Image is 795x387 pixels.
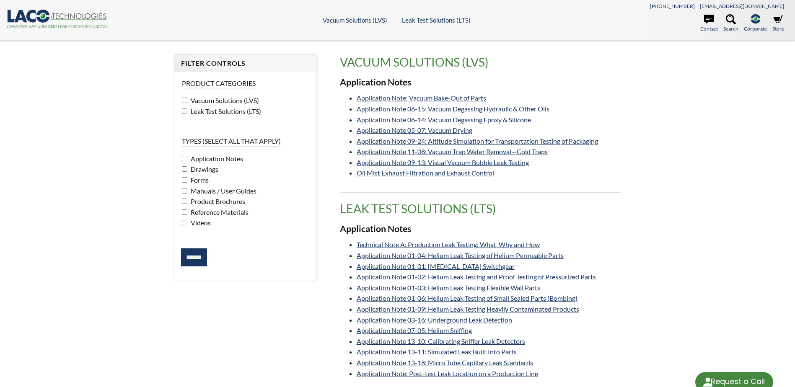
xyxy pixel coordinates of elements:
a: Application Note 05-07: Vacuum Drying [357,126,472,134]
a: Application Note: Post-test Leak Location on a Production Line [357,369,538,377]
span: Reference Materials [189,208,249,216]
input: Reference Materials [182,209,187,215]
span: Manuals / User Guides [189,187,256,195]
a: Application Note: Vacuum Bake-Out of Parts [357,94,486,102]
a: [PHONE_NUMBER] [650,3,695,9]
a: Application Note 07-05: Helium Sniffing [357,326,472,334]
span: Application Notes [189,155,243,163]
a: [EMAIL_ADDRESS][DOMAIN_NAME] [700,3,784,9]
h3: Application Notes [340,77,621,88]
a: Application Note 11-08: Vacuum Trap Water Removal—Cold Traps [357,147,548,155]
a: Application Note 01-06: Helium Leak Testing of Small Sealed Parts (Bombing) [357,294,577,302]
input: Videos [182,220,187,225]
a: Application Note 13-11: Simulated Leak Built Into Parts [357,348,517,356]
span: Drawings [189,165,218,173]
a: Application Note 03-16: Underground Leak Detection [357,316,512,324]
a: Application Note 01-03: Helium Leak Testing Flexible Wall Parts [357,284,540,292]
input: Product Brochures [182,199,187,204]
a: Technical Note A: Production Leak Testing: What, Why and How [357,240,540,248]
a: Leak Test Solutions (LTS) [402,16,471,24]
a: Store [772,14,784,33]
a: Application Note 01-09: Helium Leak Testing Heavily Contaminated Products [357,305,579,313]
input: Manuals / User Guides [182,188,187,193]
span: Vacuum Solutions (LVS) [189,96,259,104]
a: Search [723,14,738,33]
span: Forms [189,176,209,184]
input: Forms [182,177,187,183]
a: Contact [700,14,718,33]
legend: Types (select all that apply) [182,137,281,146]
a: Application Note 06-14: Vacuum Degassing Epoxy & Silicone [357,116,531,124]
a: Application Note 13-10: Calibrating Sniffer Leak Detectors [357,337,525,345]
a: Application Note 09-24: Altitude Simulation for Transportation Testing of Packaging [357,137,598,145]
span: Videos [189,219,211,227]
input: Application Notes [182,156,187,161]
span: translation missing: en.product_groups.Vacuum Solutions (LVS) [340,55,489,69]
a: Application Note 01-02: Helium Leak Testing and Proof Testing of Pressurized Parts [357,273,596,281]
legend: Product Categories [182,79,256,88]
a: Application Note 09-13: Visual Vacuum Bubble Leak Testing [357,158,529,166]
a: Application Note 06-15: Vacuum Degassing Hydraulic & Other Oils [357,105,549,113]
span: Product Brochures [189,197,245,205]
input: Drawings [182,166,187,172]
a: Oil Mist Exhaust Filtration and Exhaust Control [357,169,494,177]
span: Corporate [744,25,767,33]
span: Leak Test Solutions (LTS) [189,107,261,115]
a: Vacuum Solutions (LVS) [323,16,387,24]
input: Leak Test Solutions (LTS) [182,108,187,114]
h3: Application Notes [340,223,621,235]
a: Application Note 01-04: Helium Leak Testing of Helium Permeable Parts [357,251,564,259]
h4: Filter Controls [181,59,309,68]
a: Application Note 01-01: [MEDICAL_DATA] Switchgear [357,262,515,270]
a: Application Note 13-18: Micro Tube Capillary Leak Standards [357,359,533,366]
span: translation missing: en.product_groups.Leak Test Solutions (LTS) [340,201,496,216]
input: Vacuum Solutions (LVS) [182,98,187,103]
